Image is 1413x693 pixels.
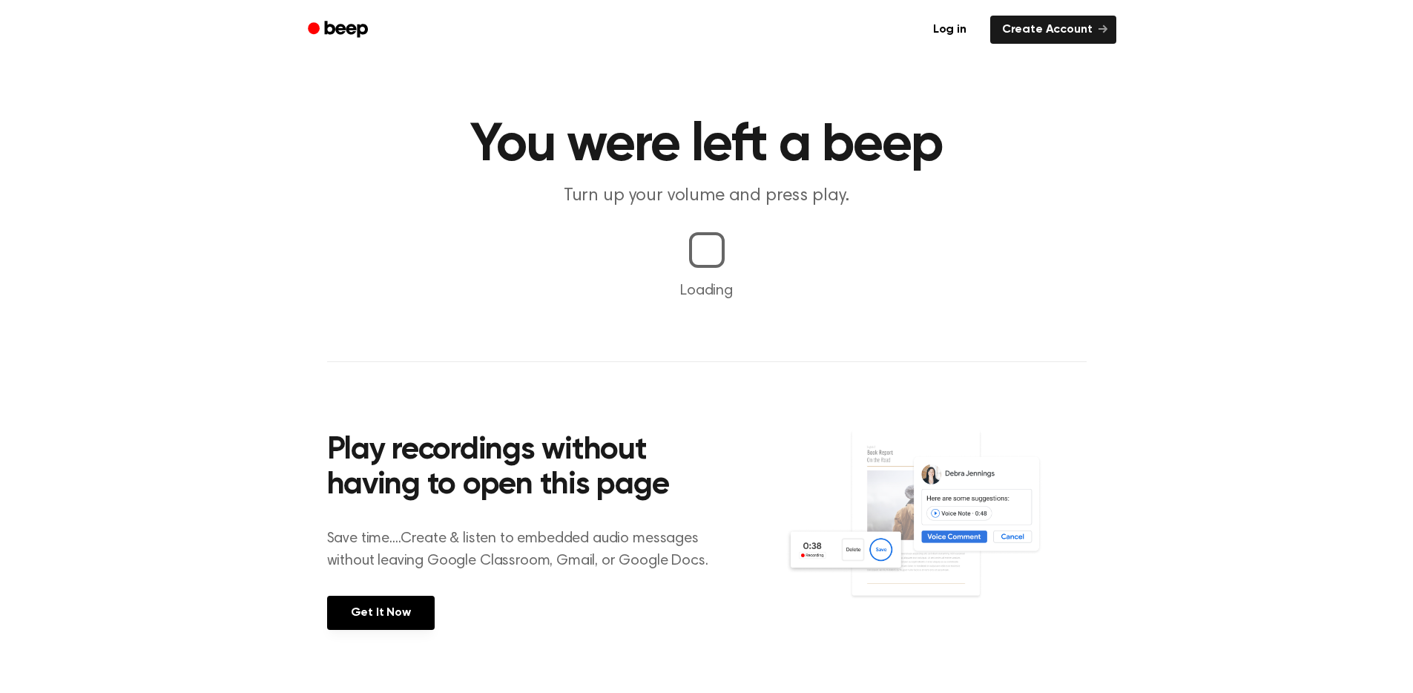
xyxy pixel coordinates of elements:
a: Beep [297,16,381,45]
a: Create Account [990,16,1116,44]
h1: You were left a beep [327,119,1087,172]
a: Log in [918,13,981,47]
img: Voice Comments on Docs and Recording Widget [785,429,1086,628]
p: Save time....Create & listen to embedded audio messages without leaving Google Classroom, Gmail, ... [327,528,727,572]
a: Get It Now [327,596,435,630]
p: Loading [18,280,1395,302]
h2: Play recordings without having to open this page [327,433,727,504]
p: Turn up your volume and press play. [422,184,992,208]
